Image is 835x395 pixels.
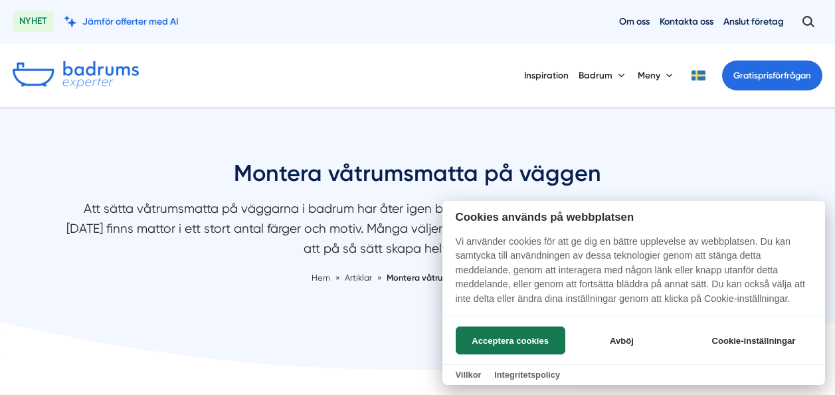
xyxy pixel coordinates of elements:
[456,370,482,380] a: Villkor
[456,327,565,354] button: Acceptera cookies
[569,327,674,354] button: Avböj
[494,370,560,380] a: Integritetspolicy
[442,235,825,316] p: Vi använder cookies för att ge dig en bättre upplevelse av webbplatsen. Du kan samtycka till anvä...
[442,211,825,223] h2: Cookies används på webbplatsen
[696,327,812,354] button: Cookie-inställningar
